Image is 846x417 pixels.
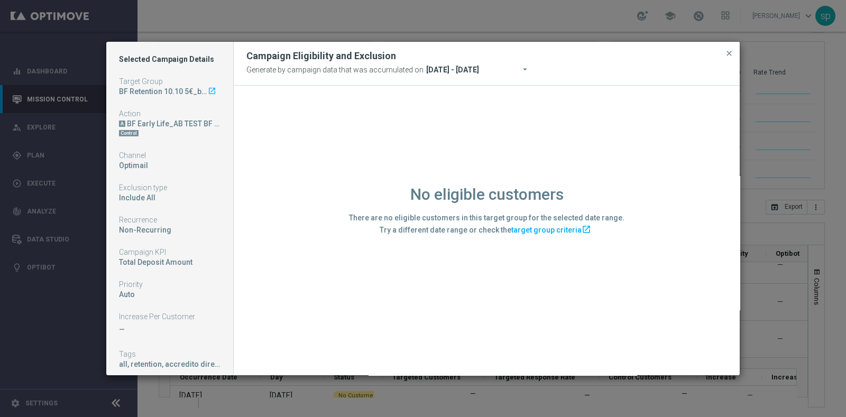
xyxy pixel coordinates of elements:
[119,359,220,369] div: all, retention, accredito diretto, bonus free, starter
[119,193,155,202] span: Include All
[246,50,396,62] h2: Campaign Eligibility and Exclusion
[246,63,424,77] span: Generate by campaign data that was accumulated on
[520,63,531,74] i: arrow_drop_down
[119,280,220,289] div: Priority
[119,121,125,127] div: A
[119,225,220,235] div: Non-Recurring
[349,214,624,237] span: There are no eligible customers in this target group for the selected date range.
[119,77,220,86] div: Target Group
[119,215,220,225] div: Recurrence
[207,87,217,96] a: launch
[424,62,543,77] input: Select date range
[208,87,216,95] i: launch
[119,257,220,267] div: Total Deposit Amount
[119,183,220,192] div: Exclusion type
[119,151,220,160] div: Channel
[119,87,207,96] div: BF Retention 10.10 5€_bf corto_dem
[119,290,220,299] div: Auto
[119,128,220,138] div: DN
[410,185,564,204] h1: No eligible customers
[119,349,220,359] div: Tags
[119,312,220,321] div: Increase Per Customer
[119,87,220,96] div: BF Retention 10.10 5€_bf corto_dem
[725,49,733,58] span: close
[119,130,139,136] div: Control
[519,62,535,78] button: arrow_drop_down
[119,325,220,334] p: —
[119,247,220,257] div: Campaign KPI
[119,161,220,170] div: Optimail
[127,119,220,128] div: BF Early Life_AB TEST BF corto
[119,109,220,118] div: Action
[119,119,220,128] div: BF Early Life_AB TEST BF corto
[511,226,594,234] a: target group criterialaunch
[582,225,591,234] i: launch
[380,225,594,235] p: Try a different date range or check the
[119,54,220,64] h1: Selected Campaign Details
